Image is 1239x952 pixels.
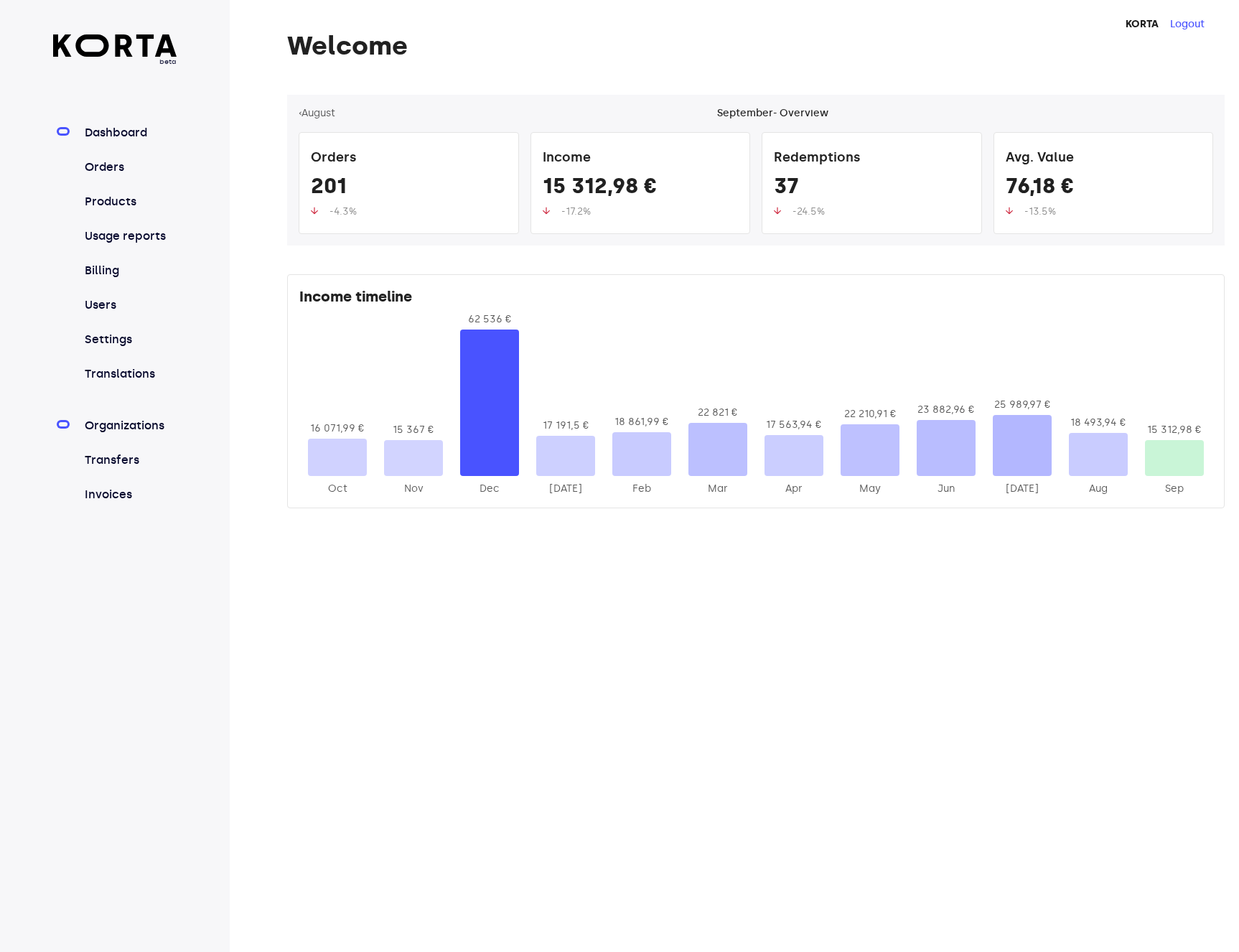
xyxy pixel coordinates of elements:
[82,417,177,434] a: Organizations
[543,207,550,215] img: up
[536,419,595,433] div: 17 191,5 €
[384,423,443,437] div: 15 367 €
[460,482,519,496] div: 2024-Dec
[688,482,747,496] div: 2025-Mar
[384,482,443,496] div: 2024-Nov
[53,57,177,67] span: beta
[1145,482,1204,496] div: 2025-Sep
[82,486,177,503] a: Invoices
[774,207,781,215] img: up
[82,228,177,245] a: Usage reports
[299,286,1212,312] div: Income timeline
[82,452,177,469] a: Transfers
[53,34,177,57] img: Korta
[311,144,507,173] div: Orders
[1006,173,1202,205] div: 76,18 €
[993,398,1052,412] div: 25 989,97 €
[53,34,177,67] a: beta
[993,482,1052,496] div: 2025-Jul
[82,159,177,176] a: Orders
[82,262,177,279] a: Billing
[774,144,970,173] div: Redemptions
[1006,144,1202,173] div: Avg. Value
[774,173,970,205] div: 37
[311,173,507,205] div: 201
[460,312,519,327] div: 62 536 €
[793,205,825,218] span: -24.5%
[841,482,899,496] div: 2025-May
[308,482,367,496] div: 2024-Oct
[841,407,899,421] div: 22 210,91 €
[1069,482,1128,496] div: 2025-Aug
[82,193,177,210] a: Products
[917,403,976,417] div: 23 882,96 €
[1024,205,1056,218] span: -13.5%
[543,173,739,205] div: 15 312,98 €
[82,365,177,383] a: Translations
[329,205,357,218] span: -4.3%
[82,331,177,348] a: Settings
[765,418,823,432] div: 17 563,94 €
[1145,423,1204,437] div: 15 312,98 €
[1006,207,1013,215] img: up
[82,297,177,314] a: Users
[299,106,335,121] button: ‹August
[1170,17,1205,32] button: Logout
[688,406,747,420] div: 22 821 €
[1126,18,1159,30] strong: KORTA
[765,482,823,496] div: 2025-Apr
[536,482,595,496] div: 2025-Jan
[82,124,177,141] a: Dashboard
[612,482,671,496] div: 2025-Feb
[287,32,1225,60] h1: Welcome
[612,415,671,429] div: 18 861,99 €
[1069,416,1128,430] div: 18 493,94 €
[308,421,367,436] div: 16 071,99 €
[311,207,318,215] img: up
[543,144,739,173] div: Income
[561,205,591,218] span: -17.2%
[717,106,828,121] div: September - Overview
[917,482,976,496] div: 2025-Jun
